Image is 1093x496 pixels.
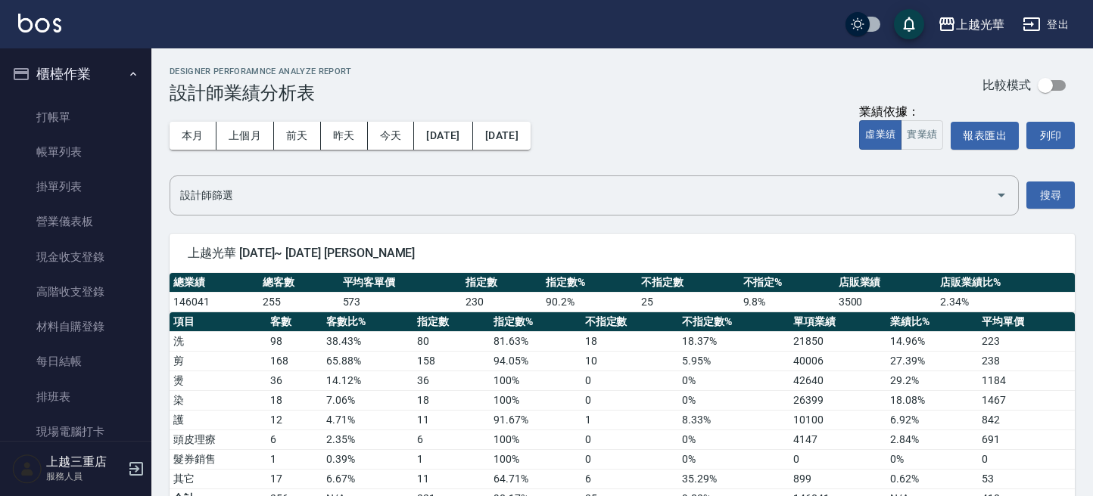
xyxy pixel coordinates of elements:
td: 35.29 % [678,469,790,488]
td: 18.08 % [886,390,977,410]
button: save [894,9,924,39]
h3: 設計師業績分析表 [170,82,352,104]
td: 6.67 % [322,469,413,488]
td: 10 [581,351,678,370]
a: 現場電腦打卡 [6,414,145,449]
td: 230 [462,292,542,312]
td: 2.34 % [936,292,1075,312]
td: 64.71 % [490,469,581,488]
th: 客數 [266,312,322,332]
button: 搜尋 [1026,181,1075,209]
td: 0 [581,449,678,469]
th: 店販業績比% [936,273,1075,293]
a: 掛單列表 [6,169,145,204]
td: 91.67 % [490,410,581,429]
th: 平均單價 [978,312,1075,332]
img: Logo [18,14,61,33]
a: 營業儀表板 [6,204,145,239]
td: 3500 [835,292,936,312]
td: 4147 [789,429,886,449]
h5: 上越三重店 [46,454,123,470]
div: 上越光華 [956,15,1004,34]
td: 6 [266,429,322,449]
th: 單項業績 [789,312,886,332]
td: 573 [339,292,462,312]
td: 42640 [789,370,886,390]
button: 今天 [368,122,415,150]
td: 4.71 % [322,410,413,429]
td: 0.62 % [886,469,977,488]
th: 店販業績 [835,273,936,293]
td: 17 [266,469,322,488]
button: 本月 [170,122,216,150]
td: 691 [978,429,1075,449]
td: 9.8 % [740,292,835,312]
td: 18 [266,390,322,410]
td: 1 [413,449,490,469]
th: 指定數 [462,273,542,293]
button: 前天 [274,122,321,150]
td: 頭皮理療 [170,429,266,449]
td: 98 [266,331,322,351]
td: 94.05 % [490,351,581,370]
td: 0 % [678,429,790,449]
button: 上個月 [216,122,274,150]
td: 14.12 % [322,370,413,390]
td: 0 % [678,449,790,469]
td: 2.84 % [886,429,977,449]
td: 158 [413,351,490,370]
a: 帳單列表 [6,135,145,169]
td: 168 [266,351,322,370]
td: 36 [413,370,490,390]
td: 100 % [490,429,581,449]
th: 項目 [170,312,266,332]
td: 6 [413,429,490,449]
td: 899 [789,469,886,488]
td: 1184 [978,370,1075,390]
button: [DATE] [414,122,472,150]
td: 洗 [170,331,266,351]
span: 上越光華 [DATE]~ [DATE] [PERSON_NAME] [188,246,1057,261]
button: 報表匯出 [951,122,1019,150]
div: 業績依據： [859,104,943,120]
a: 排班表 [6,380,145,414]
td: 26399 [789,390,886,410]
td: 255 [259,292,339,312]
td: 18 [413,390,490,410]
td: 0 [789,449,886,469]
td: 223 [978,331,1075,351]
td: 25 [637,292,739,312]
button: 櫃檯作業 [6,54,145,94]
button: 虛業績 [859,120,901,150]
a: 材料自購登錄 [6,309,145,344]
th: 總客數 [259,273,339,293]
th: 不指定數 [581,312,678,332]
td: 0 [581,370,678,390]
td: 11 [413,469,490,488]
button: Open [989,183,1014,207]
a: 現金收支登錄 [6,240,145,274]
button: 登出 [1017,11,1075,39]
p: 服務人員 [46,470,123,483]
td: 238 [978,351,1075,370]
th: 業績比% [886,312,977,332]
td: 5.95 % [678,351,790,370]
button: 昨天 [321,122,368,150]
td: 1467 [978,390,1075,410]
button: 實業績 [901,120,943,150]
td: 842 [978,410,1075,429]
td: 0 [978,449,1075,469]
th: 客數比% [322,312,413,332]
a: 每日結帳 [6,344,145,379]
th: 總業績 [170,273,259,293]
a: 高階收支登錄 [6,274,145,309]
td: 146041 [170,292,259,312]
td: 21850 [789,331,886,351]
td: 65.88 % [322,351,413,370]
td: 27.39 % [886,351,977,370]
th: 不指定% [740,273,835,293]
td: 剪 [170,351,266,370]
td: 18 [581,331,678,351]
td: 0 [581,390,678,410]
td: 100 % [490,370,581,390]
